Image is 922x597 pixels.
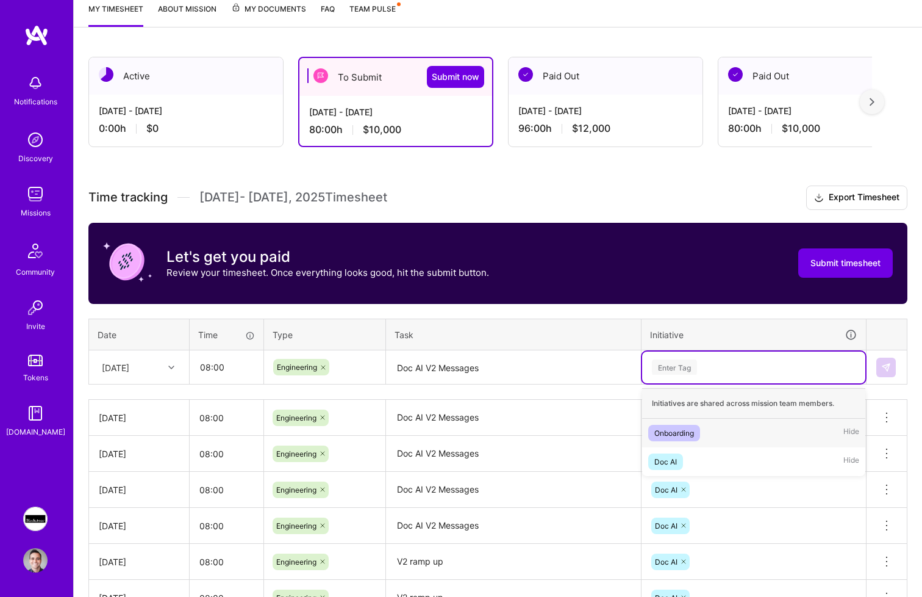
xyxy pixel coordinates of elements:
img: Invite [23,295,48,320]
div: [DOMAIN_NAME] [6,425,65,438]
span: $0 [146,122,159,135]
div: [DATE] [99,483,179,496]
textarea: Doc AI V2 Messages [387,473,640,507]
img: logo [24,24,49,46]
a: My Documents [231,2,306,27]
div: [DATE] [99,519,179,532]
span: Team Pulse [349,4,396,13]
input: HH:MM [190,546,263,578]
th: Date [89,319,190,350]
button: Submit now [427,66,484,88]
span: Submit now [432,71,479,83]
div: Tokens [23,371,48,384]
span: Doc AI [655,557,677,566]
span: Engineering [277,363,317,372]
i: icon Chevron [168,364,174,371]
a: Blackstone: BX AI platform [20,507,51,531]
span: Hide [843,454,859,470]
img: To Submit [313,68,328,83]
div: To Submit [299,58,492,96]
img: guide book [23,401,48,425]
i: icon Download [814,192,824,204]
span: Engineering [276,557,316,566]
a: Team Pulse [349,2,399,27]
div: Notifications [14,95,57,108]
span: Engineering [276,413,316,422]
span: Engineering [276,521,316,530]
div: [DATE] - [DATE] [728,104,902,117]
img: right [870,98,874,106]
div: Active [89,57,283,95]
span: Engineering [276,485,316,494]
span: $12,000 [572,122,610,135]
div: Enter Tag [652,358,697,377]
button: Export Timesheet [806,186,907,210]
div: 96:00 h [518,122,693,135]
input: HH:MM [190,402,263,434]
input: HH:MM [190,438,263,470]
span: My Documents [231,2,306,16]
textarea: Doc AI V2 Messages [387,509,640,543]
div: [DATE] [102,361,129,374]
img: Paid Out [728,67,743,82]
input: HH:MM [190,474,263,506]
a: User Avatar [20,548,51,573]
div: [DATE] [99,555,179,568]
span: $10,000 [782,122,820,135]
div: [DATE] [99,411,179,424]
img: teamwork [23,182,48,206]
img: bell [23,71,48,95]
span: Doc AI [655,485,677,494]
textarea: Doc AI V2 Messages [387,401,640,435]
div: [DATE] [99,447,179,460]
img: Blackstone: BX AI platform [23,507,48,531]
span: Submit timesheet [810,257,881,269]
div: Paid Out [509,57,702,95]
div: Onboarding [654,427,694,440]
div: Community [16,266,55,278]
span: Engineering [276,449,316,458]
div: Time [198,328,255,341]
textarea: Doc AI V2 Messages [387,352,640,384]
input: HH:MM [190,510,263,542]
img: Community [21,236,50,266]
img: User Avatar [23,548,48,573]
div: Discovery [18,152,53,165]
img: Submit [881,363,891,372]
button: Submit timesheet [798,248,893,278]
th: Task [386,319,641,350]
span: $10,000 [363,123,401,136]
input: HH:MM [190,351,263,383]
th: Type [264,319,386,350]
div: Initiative [650,328,857,342]
div: [DATE] - [DATE] [518,104,693,117]
h3: Let's get you paid [166,248,489,266]
img: tokens [28,355,43,366]
img: discovery [23,128,48,152]
a: About Mission [158,2,216,27]
textarea: Doc AI V2 Messages [387,437,640,471]
div: 0:00 h [99,122,273,135]
div: Invite [26,320,45,333]
div: Missions [21,206,51,219]
div: Doc AI [654,455,677,468]
span: Hide [843,425,859,441]
div: [DATE] - [DATE] [309,106,482,118]
div: Initiatives are shared across mission team members. [642,388,865,419]
img: coin [103,237,152,286]
div: 80:00 h [728,122,902,135]
div: [DATE] - [DATE] [99,104,273,117]
a: My timesheet [88,2,143,27]
div: Paid Out [718,57,912,95]
img: Active [99,67,113,82]
div: 80:00 h [309,123,482,136]
span: Doc AI [655,521,677,530]
a: FAQ [321,2,335,27]
p: Review your timesheet. Once everything looks good, hit the submit button. [166,266,489,279]
textarea: V2 ramp up [387,545,640,579]
span: Time tracking [88,190,168,205]
span: [DATE] - [DATE] , 2025 Timesheet [199,190,387,205]
img: Paid Out [518,67,533,82]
